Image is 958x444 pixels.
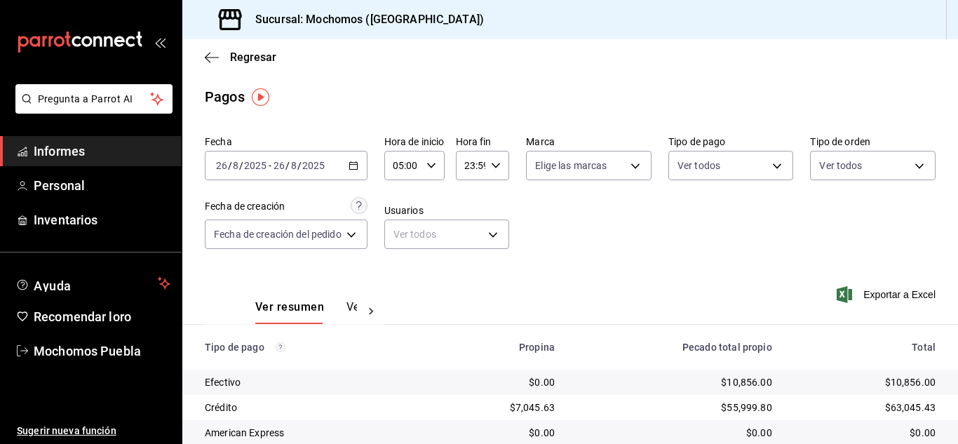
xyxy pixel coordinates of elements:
[346,300,399,314] font: Ver pagos
[15,84,173,114] button: Pregunta a Parrot AI
[205,427,284,438] font: American Express
[17,425,116,436] font: Sugerir nueva función
[746,427,772,438] font: $0.00
[297,160,302,171] font: /
[205,51,276,64] button: Regresar
[393,229,436,240] font: Ver todos
[205,88,245,105] font: Pagos
[232,160,239,171] input: --
[255,300,324,314] font: Ver resumen
[912,342,936,353] font: Total
[721,377,772,388] font: $10,856.00
[34,178,85,193] font: Personal
[273,160,285,171] input: --
[34,344,141,358] font: Mochomos Puebla
[456,136,492,147] font: Hora fin
[721,402,772,413] font: $55,999.80
[255,300,357,324] div: pestañas de navegación
[205,201,285,212] font: Fecha de creación
[529,377,555,388] font: $0.00
[154,36,166,48] button: abrir_cajón_menú
[269,160,271,171] font: -
[885,377,936,388] font: $10,856.00
[10,102,173,116] a: Pregunta a Parrot AI
[239,160,243,171] font: /
[885,402,936,413] font: $63,045.43
[255,13,484,26] font: Sucursal: Mochomos ([GEOGRAPHIC_DATA])
[34,213,97,227] font: Inventarios
[810,136,870,147] font: Tipo de orden
[519,342,555,353] font: Propina
[839,286,936,303] button: Exportar a Excel
[677,160,720,171] font: Ver todos
[205,377,241,388] font: Efectivo
[302,160,325,171] input: ----
[384,136,445,147] font: Hora de inicio
[228,160,232,171] font: /
[38,93,133,105] font: Pregunta a Parrot AI
[290,160,297,171] input: --
[526,136,555,147] font: Marca
[384,205,424,216] font: Usuarios
[205,136,232,147] font: Fecha
[214,229,342,240] font: Fecha de creación del pedido
[34,144,85,159] font: Informes
[34,309,131,324] font: Recomendar loro
[276,342,285,352] svg: Los pagos realizados con Pay y otras terminales son montos brutos.
[819,160,862,171] font: Ver todos
[910,427,936,438] font: $0.00
[205,402,237,413] font: Crédito
[682,342,772,353] font: Pecado total propio
[529,427,555,438] font: $0.00
[252,88,269,106] img: Marcador de información sobre herramientas
[668,136,726,147] font: Tipo de pago
[243,160,267,171] input: ----
[205,342,264,353] font: Tipo de pago
[863,289,936,300] font: Exportar a Excel
[230,51,276,64] font: Regresar
[285,160,290,171] font: /
[215,160,228,171] input: --
[535,160,607,171] font: Elige las marcas
[510,402,555,413] font: $7,045.63
[34,278,72,293] font: Ayuda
